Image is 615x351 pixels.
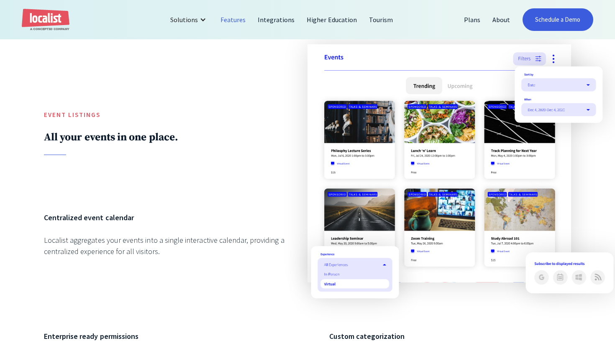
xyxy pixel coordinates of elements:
h2: All your events in one place. [44,131,286,144]
a: Plans [458,10,487,30]
a: Schedule a Demo [523,8,593,31]
h6: Enterprise ready permissions [44,331,286,342]
a: About [487,10,516,30]
div: Solutions [164,10,215,30]
h5: Event Listings [44,110,286,120]
div: Localist aggregates your events into a single interactive calendar, providing a centralized exper... [44,234,286,257]
a: Integrations [252,10,301,30]
h6: Custom categorization [329,331,571,342]
a: home [22,9,69,31]
div: Solutions [170,15,198,25]
a: Tourism [363,10,399,30]
a: Features [215,10,252,30]
h6: Centralized event calendar [44,212,286,223]
a: Higher Education [301,10,363,30]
